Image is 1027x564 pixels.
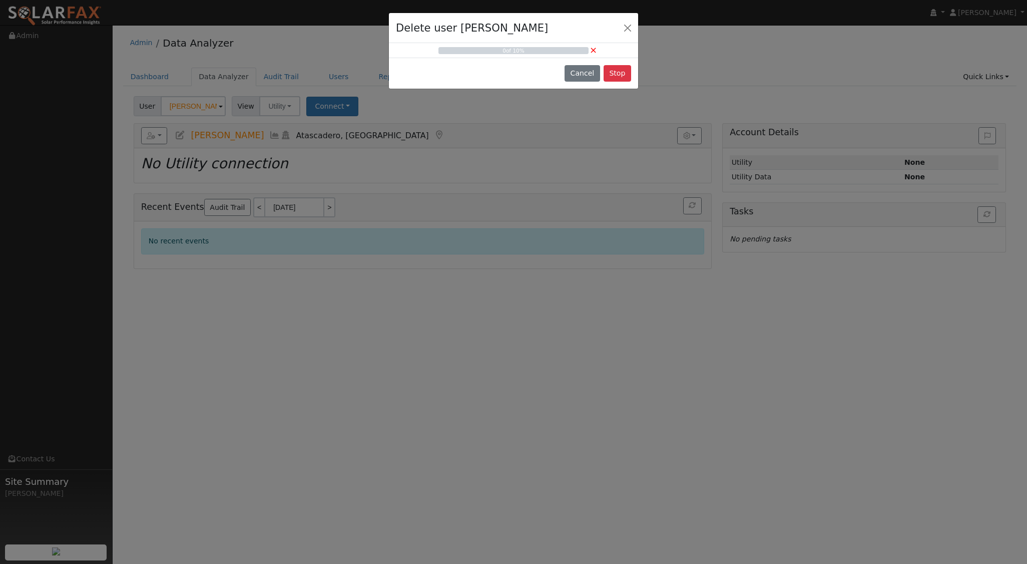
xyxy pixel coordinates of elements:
div: 0 0% [438,47,589,55]
a: Cancel [590,43,597,57]
span: of 1 [506,48,516,54]
span: × [590,45,597,55]
button: Stop [604,65,631,82]
h4: Delete user [PERSON_NAME] [396,20,548,36]
button: Close [621,21,635,35]
button: Cancel [565,65,600,82]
